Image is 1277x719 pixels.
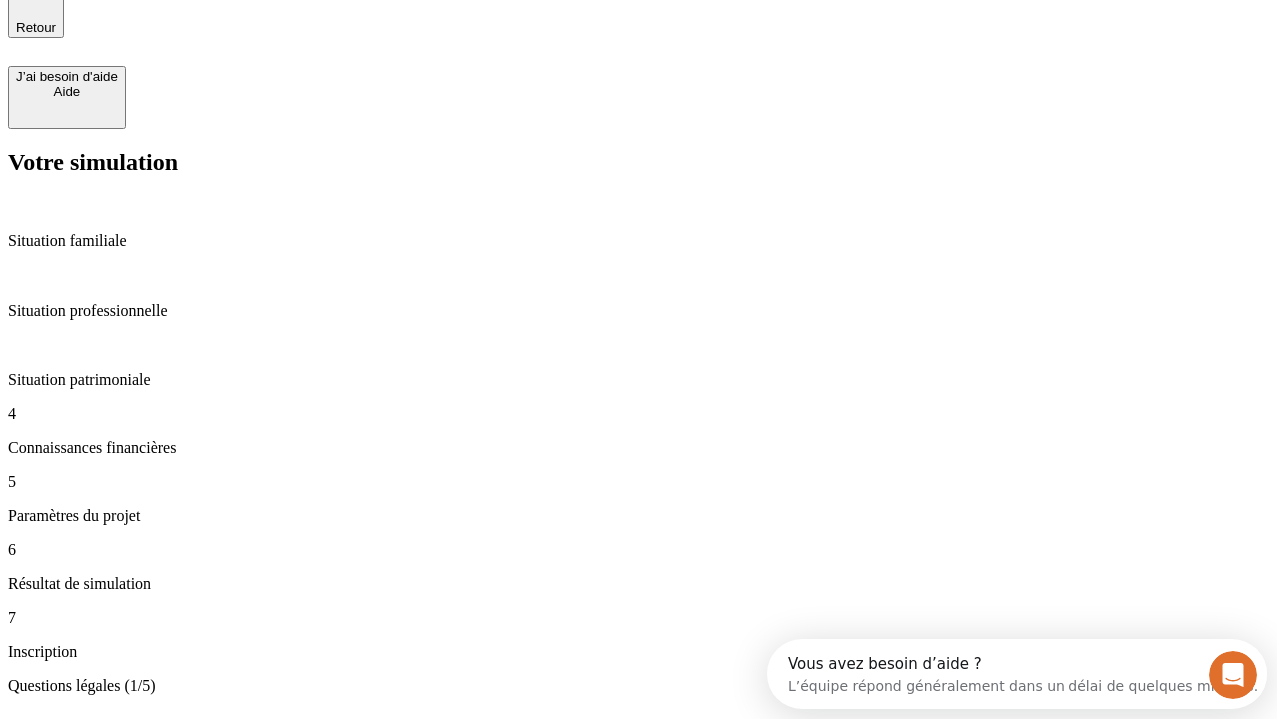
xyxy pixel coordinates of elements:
p: Situation patrimoniale [8,371,1269,389]
h2: Votre simulation [8,149,1269,176]
p: 4 [8,405,1269,423]
div: J’ai besoin d'aide [16,69,118,84]
iframe: Intercom live chat [1209,651,1257,699]
div: Vous avez besoin d’aide ? [21,17,491,33]
button: J’ai besoin d'aideAide [8,66,126,129]
div: L’équipe répond généralement dans un délai de quelques minutes. [21,33,491,54]
p: Connaissances financières [8,439,1269,457]
p: 5 [8,473,1269,491]
p: Situation familiale [8,232,1269,250]
p: Inscription [8,643,1269,661]
div: Aide [16,84,118,99]
p: 7 [8,609,1269,627]
iframe: Intercom live chat discovery launcher [767,639,1267,709]
span: Retour [16,20,56,35]
p: Paramètres du projet [8,507,1269,525]
p: 6 [8,541,1269,559]
p: Questions légales (1/5) [8,677,1269,695]
div: Ouvrir le Messenger Intercom [8,8,550,63]
p: Situation professionnelle [8,302,1269,320]
p: Résultat de simulation [8,575,1269,593]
